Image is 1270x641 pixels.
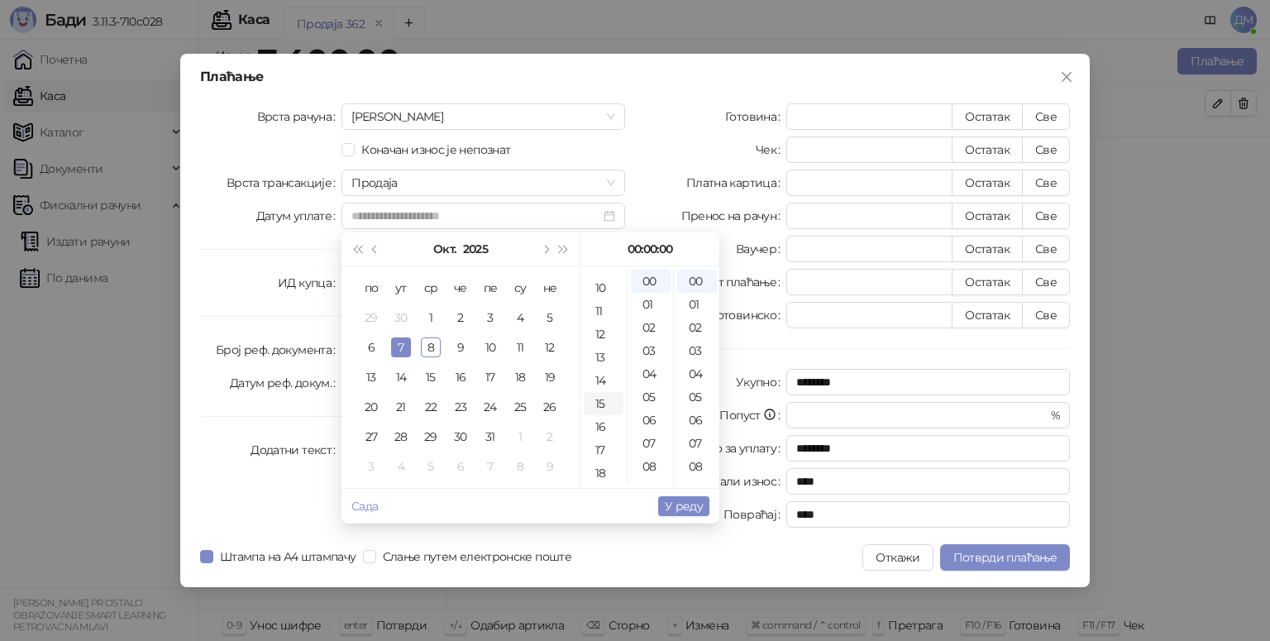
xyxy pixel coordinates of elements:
[505,392,535,422] td: 2025-10-25
[510,457,530,476] div: 8
[475,332,505,362] td: 2025-10-10
[251,437,341,463] label: Додатни текст
[391,457,411,476] div: 4
[631,293,671,316] div: 01
[446,422,475,452] td: 2025-10-30
[416,392,446,422] td: 2025-10-22
[451,308,470,328] div: 2
[723,501,786,528] label: Повраћај
[587,232,713,265] div: 00:00:00
[451,367,470,387] div: 16
[677,339,717,362] div: 03
[480,308,500,328] div: 3
[631,316,671,339] div: 02
[584,299,623,323] div: 11
[535,273,565,303] th: не
[451,337,470,357] div: 9
[677,362,717,385] div: 04
[475,422,505,452] td: 2025-10-31
[1022,302,1070,328] button: Све
[391,427,411,447] div: 28
[631,478,671,501] div: 09
[227,170,342,196] label: Врста трансакције
[433,232,456,265] button: Изабери месец
[278,270,341,296] label: ИД купца
[655,302,786,328] label: Друго безготовинско
[584,346,623,369] div: 13
[681,203,787,229] label: Пренос на рачун
[386,362,416,392] td: 2025-10-14
[756,136,786,163] label: Чек
[540,397,560,417] div: 26
[356,332,386,362] td: 2025-10-06
[665,499,703,514] span: У реду
[678,269,787,295] label: Инстант плаћање
[540,337,560,357] div: 12
[510,367,530,387] div: 18
[584,392,623,415] div: 15
[480,457,500,476] div: 7
[725,103,786,130] label: Готовина
[451,397,470,417] div: 23
[540,457,560,476] div: 9
[213,548,363,566] span: Штампа на А4 штампачу
[356,273,386,303] th: по
[1053,64,1080,90] button: Close
[256,203,342,229] label: Датум уплате
[631,362,671,385] div: 04
[1022,203,1070,229] button: Све
[480,337,500,357] div: 10
[416,303,446,332] td: 2025-10-01
[351,104,615,129] span: Аванс
[446,332,475,362] td: 2025-10-09
[505,303,535,332] td: 2025-10-04
[535,422,565,452] td: 2025-11-02
[386,452,416,481] td: 2025-11-04
[446,392,475,422] td: 2025-10-23
[510,427,530,447] div: 1
[584,415,623,438] div: 16
[510,337,530,357] div: 11
[386,392,416,422] td: 2025-10-21
[386,422,416,452] td: 2025-10-28
[631,270,671,293] div: 00
[351,170,615,195] span: Продаја
[463,232,488,265] button: Изабери годину
[862,544,933,571] button: Откажи
[421,367,441,387] div: 15
[952,103,1023,130] button: Остатак
[677,385,717,409] div: 05
[677,409,717,432] div: 06
[391,367,411,387] div: 14
[366,232,384,265] button: Претходни месец (PageUp)
[386,332,416,362] td: 2025-10-07
[361,367,381,387] div: 13
[535,303,565,332] td: 2025-10-05
[677,270,717,293] div: 00
[952,136,1023,163] button: Остатак
[480,427,500,447] div: 31
[719,402,786,428] label: Попуст
[540,308,560,328] div: 5
[416,332,446,362] td: 2025-10-08
[535,362,565,392] td: 2025-10-19
[230,370,342,396] label: Датум реф. докум.
[510,308,530,328] div: 4
[416,273,446,303] th: ср
[421,308,441,328] div: 1
[416,362,446,392] td: 2025-10-15
[536,232,554,265] button: Следећи месец (PageDown)
[200,70,1070,84] div: Плаћање
[505,422,535,452] td: 2025-11-01
[631,385,671,409] div: 05
[421,337,441,357] div: 8
[631,339,671,362] div: 03
[386,303,416,332] td: 2025-09-30
[631,409,671,432] div: 06
[1022,136,1070,163] button: Све
[736,369,787,395] label: Укупно
[421,457,441,476] div: 5
[451,457,470,476] div: 6
[361,337,381,357] div: 6
[535,452,565,481] td: 2025-11-09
